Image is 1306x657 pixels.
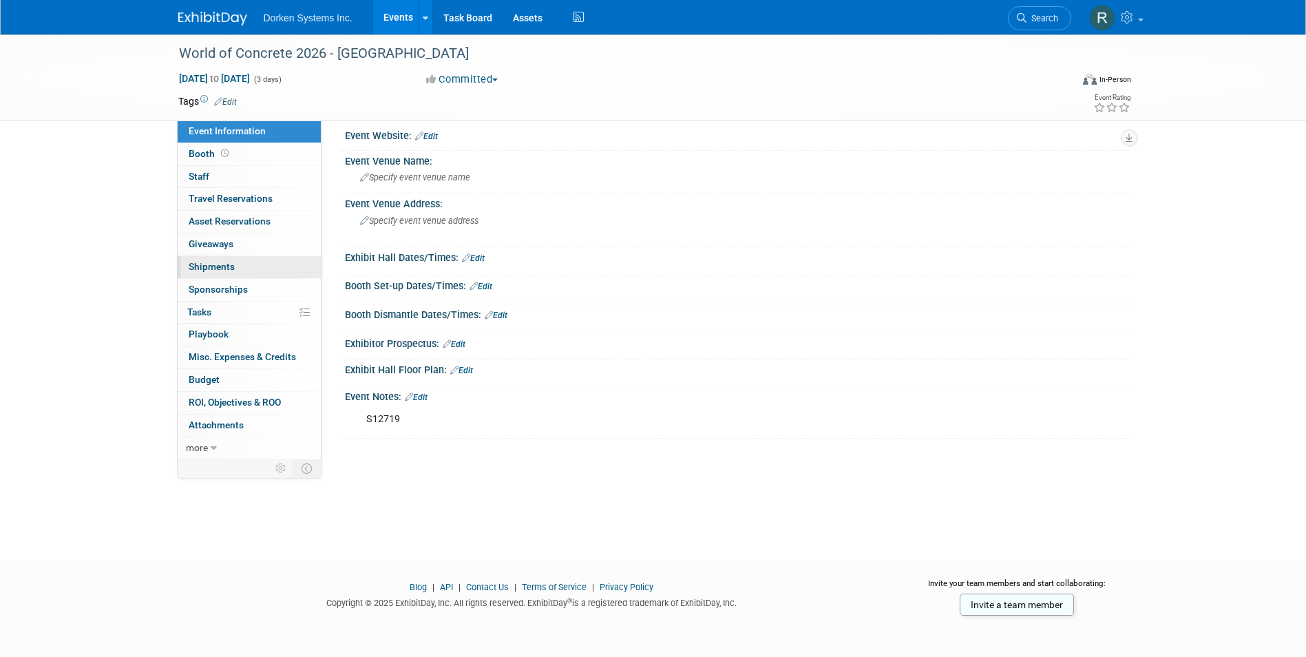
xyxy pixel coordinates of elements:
span: Attachments [189,419,244,430]
div: Exhibitor Prospectus: [345,333,1128,351]
img: ExhibitDay [178,12,247,25]
div: Event Format [990,72,1132,92]
td: Tags [178,94,237,108]
span: | [511,582,520,592]
a: more [178,437,321,459]
div: Booth Dismantle Dates/Times: [345,304,1128,322]
span: Shipments [189,261,235,272]
a: Edit [415,132,438,141]
span: Booth [189,148,231,159]
a: Tasks [178,302,321,324]
a: Contact Us [466,582,509,592]
span: more [186,442,208,453]
div: Exhibit Hall Floor Plan: [345,359,1128,377]
div: Event Notes: [345,386,1128,404]
a: Search [1008,6,1071,30]
a: Playbook [178,324,321,346]
span: to [208,73,221,84]
img: Format-Inperson.png [1083,74,1097,85]
a: Edit [470,282,492,291]
div: Event Website: [345,125,1128,143]
a: Staff [178,166,321,188]
div: Invite your team members and start collaborating: [906,578,1128,598]
a: Attachments [178,415,321,437]
a: Blog [410,582,427,592]
img: Raji Thomas [1089,5,1115,31]
span: Event Information [189,125,266,136]
span: | [429,582,438,592]
a: Terms of Service [522,582,587,592]
div: In-Person [1099,74,1131,85]
span: ROI, Objectives & ROO [189,397,281,408]
button: Committed [421,72,503,87]
a: Edit [443,340,465,349]
a: Misc. Expenses & Credits [178,346,321,368]
span: Misc. Expenses & Credits [189,351,296,362]
span: [DATE] [DATE] [178,72,251,85]
span: Sponsorships [189,284,248,295]
a: Edit [450,366,473,375]
div: Event Rating [1093,94,1130,101]
span: Specify event venue address [360,216,478,226]
span: Budget [189,374,220,385]
a: Booth [178,143,321,165]
a: Sponsorships [178,279,321,301]
a: Giveaways [178,233,321,255]
a: Edit [485,311,507,320]
div: S12719 [357,406,977,433]
a: ROI, Objectives & ROO [178,392,321,414]
a: API [440,582,453,592]
a: Invite a team member [960,594,1074,616]
span: | [589,582,598,592]
span: (3 days) [253,75,282,84]
span: Tasks [187,306,211,317]
span: Specify event venue name [360,172,470,182]
a: Travel Reservations [178,188,321,210]
span: Asset Reservations [189,216,271,227]
span: Staff [189,171,209,182]
a: Budget [178,369,321,391]
span: Search [1026,13,1058,23]
div: Exhibit Hall Dates/Times: [345,247,1128,265]
a: Event Information [178,121,321,143]
a: Edit [405,393,428,402]
span: Travel Reservations [189,193,273,204]
span: Playbook [189,328,229,340]
div: Copyright © 2025 ExhibitDay, Inc. All rights reserved. ExhibitDay is a registered trademark of Ex... [178,594,886,609]
a: Edit [462,253,485,263]
span: Giveaways [189,238,233,249]
a: Privacy Policy [600,582,653,592]
div: Event Venue Address: [345,194,1128,211]
a: Edit [214,97,237,107]
div: Booth Set-up Dates/Times: [345,275,1128,293]
a: Asset Reservations [178,211,321,233]
div: World of Concrete 2026 - [GEOGRAPHIC_DATA] [174,41,1051,66]
span: Booth not reserved yet [218,148,231,158]
a: Shipments [178,256,321,278]
span: Dorken Systems Inc. [264,12,352,23]
sup: ® [567,597,572,605]
td: Toggle Event Tabs [293,459,321,477]
span: | [455,582,464,592]
td: Personalize Event Tab Strip [269,459,293,477]
div: Event Venue Name: [345,151,1128,168]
